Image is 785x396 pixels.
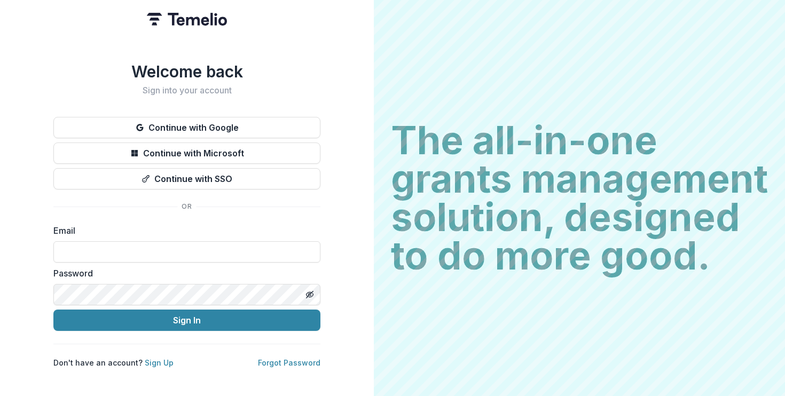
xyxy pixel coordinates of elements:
[53,310,320,331] button: Sign In
[53,85,320,96] h2: Sign into your account
[147,13,227,26] img: Temelio
[258,358,320,367] a: Forgot Password
[301,286,318,303] button: Toggle password visibility
[53,267,314,280] label: Password
[53,62,320,81] h1: Welcome back
[53,168,320,189] button: Continue with SSO
[53,142,320,164] button: Continue with Microsoft
[53,357,174,368] p: Don't have an account?
[145,358,174,367] a: Sign Up
[53,224,314,237] label: Email
[53,117,320,138] button: Continue with Google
